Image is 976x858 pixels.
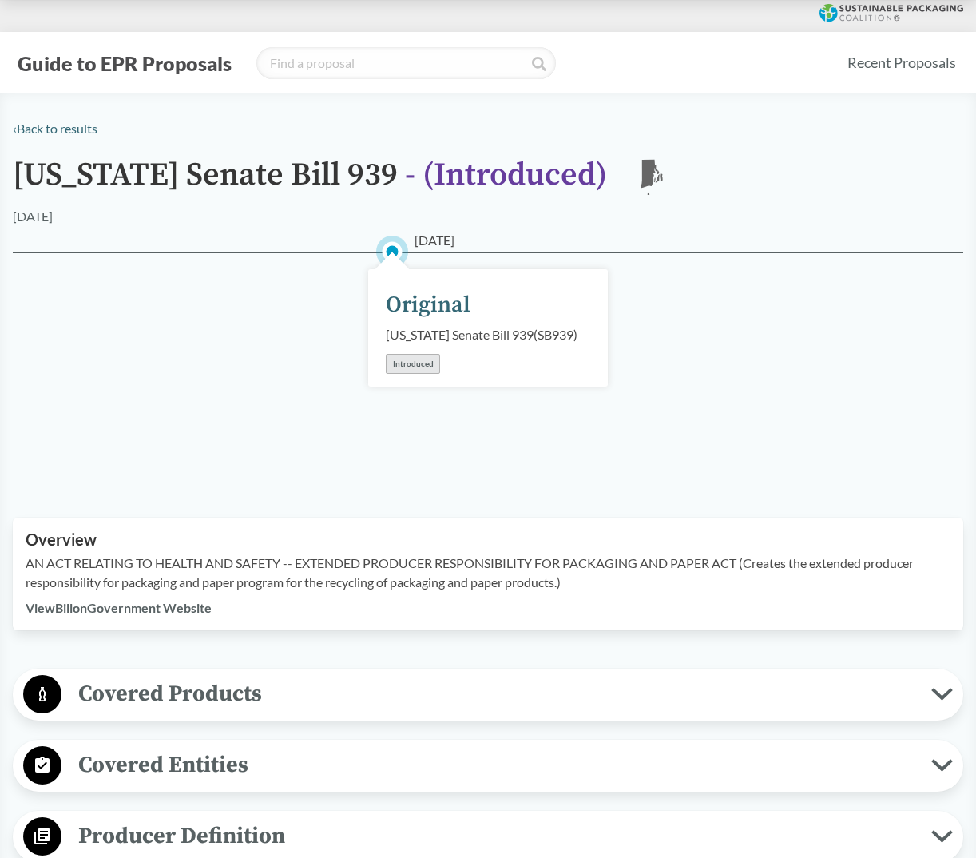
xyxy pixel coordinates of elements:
span: Covered Entities [61,747,931,783]
span: Producer Definition [61,818,931,854]
h2: Overview [26,530,950,549]
button: Covered Products [18,674,958,715]
div: [DATE] [13,207,53,226]
div: [US_STATE] Senate Bill 939 ( SB939 ) [386,325,577,344]
input: Find a proposal [256,47,556,79]
button: Producer Definition [18,816,958,857]
button: Covered Entities [18,745,958,786]
button: Guide to EPR Proposals [13,50,236,76]
p: AN ACT RELATING TO HEALTH AND SAFETY -- EXTENDED PRODUCER RESPONSIBILITY FOR PACKAGING AND PAPER ... [26,554,950,592]
a: Recent Proposals [840,45,963,81]
span: - ( Introduced ) [405,155,607,195]
span: [DATE] [415,231,454,250]
div: Original [386,288,470,322]
div: Introduced [386,354,440,374]
span: Covered Products [61,676,931,712]
a: ‹Back to results [13,121,97,136]
a: ViewBillonGovernment Website [26,600,212,615]
h1: [US_STATE] Senate Bill 939 [13,157,607,207]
